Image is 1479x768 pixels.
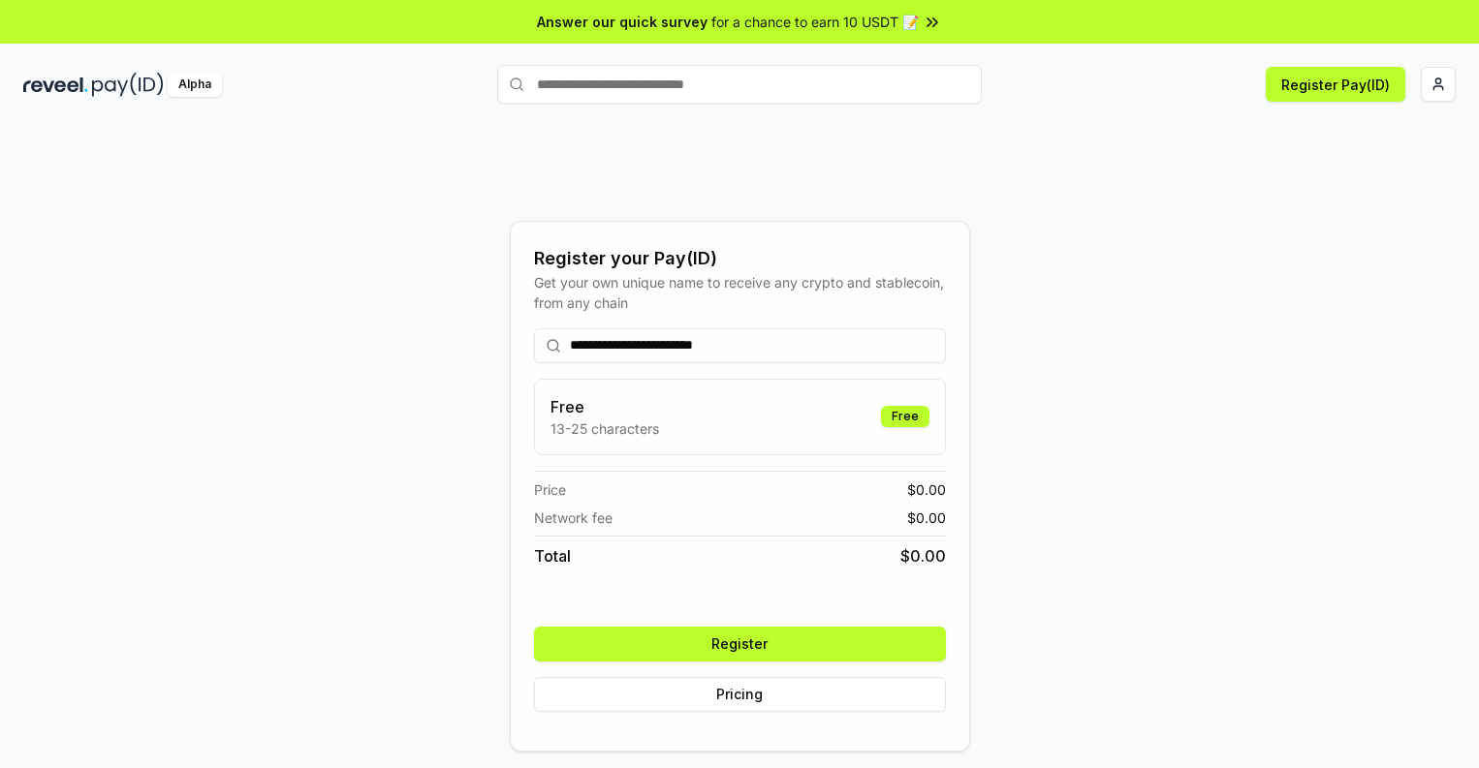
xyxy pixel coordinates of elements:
[534,479,566,500] span: Price
[907,479,946,500] span: $ 0.00
[92,73,164,97] img: pay_id
[534,544,571,568] span: Total
[900,544,946,568] span: $ 0.00
[534,627,946,661] button: Register
[1266,67,1405,102] button: Register Pay(ID)
[534,507,613,528] span: Network fee
[711,12,919,32] span: for a chance to earn 10 USDT 📝
[534,677,946,712] button: Pricing
[534,272,946,313] div: Get your own unique name to receive any crypto and stablecoin, from any chain
[534,245,946,272] div: Register your Pay(ID)
[537,12,708,32] span: Answer our quick survey
[551,418,659,439] p: 13-25 characters
[881,406,929,427] div: Free
[23,73,88,97] img: reveel_dark
[168,73,222,97] div: Alpha
[551,395,659,418] h3: Free
[907,507,946,528] span: $ 0.00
